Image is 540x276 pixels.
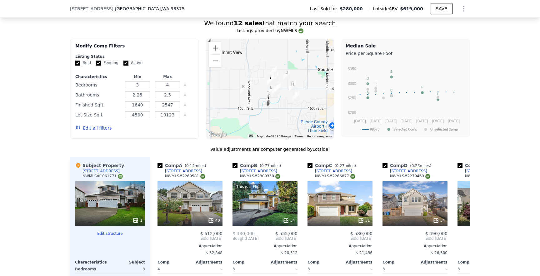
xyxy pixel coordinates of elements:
img: NWMLS Logo [275,174,280,179]
text: [DATE] [416,119,428,123]
text: E [437,92,439,96]
div: Median Sale [346,43,466,49]
label: Sold [75,60,91,66]
div: Characteristics [75,260,110,265]
div: Bedrooms [75,81,121,89]
span: $ 20,512 [281,251,297,255]
div: NWMLS # 2279469 [390,174,430,179]
div: 15409 79th Ave E [267,84,274,95]
div: Listing Status [75,54,193,59]
div: Adjustments [415,260,447,265]
div: 8145 154th St E [274,83,281,94]
div: 15410 81st Avenue Ct E [272,85,278,95]
div: NWMLS # 2309338 [240,174,280,179]
button: Edit structure [75,231,145,236]
div: - [191,265,222,274]
span: Sold [DATE] [382,236,447,241]
text: G [374,81,377,85]
button: Clear [184,84,186,86]
div: NWMLS # 2269581 [165,174,205,179]
div: Bedrooms [75,265,109,274]
span: ( miles) [407,164,434,168]
div: 14907 80th Avenue Ct E [272,72,278,82]
text: D [367,76,369,80]
text: K [367,82,369,86]
span: 0.27 [336,164,344,168]
div: [STREET_ADDRESS] [240,169,277,174]
div: Comp B [232,162,283,169]
div: NWMLS # 2390687 [465,174,505,179]
a: [STREET_ADDRESS] [157,169,202,174]
img: NWMLS Logo [298,28,303,33]
span: $ 380,000 [232,231,255,236]
button: Keyboard shortcuts [249,135,253,137]
div: - [341,265,372,274]
input: Pending [96,61,101,66]
div: Listings provided by NWMLS [70,27,470,34]
text: A [367,91,369,94]
div: 7905 150th St E [267,74,274,84]
div: Adjustments [190,260,222,265]
span: 4 [157,267,160,271]
img: NWMLS Logo [118,174,123,179]
label: Pending [96,60,118,66]
button: SAVE [431,3,452,14]
text: B [390,70,392,73]
div: Comp [232,260,265,265]
div: - [416,265,447,274]
div: Appreciation [457,244,522,249]
a: [STREET_ADDRESS] [232,169,277,174]
label: Active [123,60,142,66]
div: Comp C [307,162,358,169]
span: 3 [232,267,235,271]
div: Comp [307,260,340,265]
span: , [GEOGRAPHIC_DATA] [113,6,185,12]
div: 31 [358,217,370,224]
div: Finished Sqft [75,101,121,109]
div: Adjustments [340,260,372,265]
div: Characteristics [75,74,121,79]
text: [DATE] [401,119,412,123]
text: L [382,91,384,94]
span: 3 [457,267,460,271]
button: Clear [184,104,186,106]
div: Comp D [382,162,434,169]
img: NWMLS Logo [350,174,355,179]
div: Bathrooms [75,91,121,99]
text: I [437,90,438,94]
div: Comp [157,260,190,265]
span: 0.23 [412,164,420,168]
div: 3 [111,265,145,274]
div: 15612 90th Avenue Ct E [292,91,299,101]
svg: A chart. [346,58,466,136]
text: $200 [348,111,356,115]
div: Lot Size Sqft [75,111,121,119]
span: $ 490,000 [425,231,447,236]
span: 0.14 [186,164,195,168]
div: 15202 88th Avenue Ct E [289,80,296,90]
div: 1 [132,217,142,224]
span: $ 32,848 [206,251,222,255]
span: $619,000 [400,6,423,11]
text: [DATE] [448,119,460,123]
div: 34 [283,217,295,224]
span: 3 [382,267,385,271]
div: Adjustments [265,260,297,265]
a: [STREET_ADDRESS] [307,169,352,174]
span: ( miles) [332,164,358,168]
div: This is a Flip [235,184,261,190]
text: Selected Comp [393,127,417,131]
text: [DATE] [354,119,366,123]
a: Terms (opens in new tab) [295,135,303,138]
span: 0.77 [261,164,270,168]
a: [STREET_ADDRESS] [382,169,427,174]
div: Comp [457,260,490,265]
button: Clear [184,114,186,116]
div: Value adjustments are computer generated by Lotside . [70,146,470,152]
div: Subject [110,260,145,265]
div: NWMLS # 1061771 [82,174,123,179]
span: Sold [DATE] [259,236,297,241]
span: $280,000 [340,6,363,12]
text: [DATE] [432,119,444,123]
